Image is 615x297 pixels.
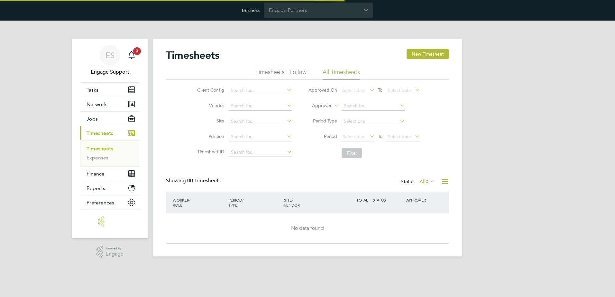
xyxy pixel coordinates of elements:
button: Preferences [80,195,140,210]
span: VENDOR [284,203,300,208]
div: Showing [166,177,222,184]
button: New Timesheet [407,49,449,59]
label: Site [195,118,224,124]
span: / [189,197,190,203]
span: To [376,132,384,140]
a: Timesheets [87,146,113,152]
span: / [242,197,243,203]
span: Engage Support [80,68,140,76]
input: Search for... [229,86,292,95]
label: Position [195,133,224,139]
a: Powered byEngage [96,246,124,258]
label: Approver [303,103,332,109]
input: Search for... [342,102,405,111]
span: Powered by [106,246,124,251]
div: STATUS [371,194,405,206]
input: Select one [342,117,405,126]
label: Vendor [195,103,224,108]
a: ESEngage Support [80,45,140,76]
a: Go to home page [80,216,140,227]
span: TOTAL [356,197,368,203]
button: Finance [80,166,140,181]
span: Reports [87,185,105,191]
span: Select date [343,87,366,93]
button: Timesheets [80,126,140,140]
a: 3 [125,45,138,66]
span: To [376,86,384,94]
button: Jobs [80,112,140,126]
button: Reports [80,181,140,195]
span: ES [106,51,115,59]
input: Search for... [229,148,292,157]
label: Business [242,7,260,13]
span: TYPE [228,203,237,208]
span: ROLE [173,203,182,208]
button: Network [80,97,140,111]
span: Select date [388,134,411,139]
span: Tasks [87,87,98,93]
span: Preferences [87,200,114,206]
label: Timesheet ID [195,149,224,155]
label: Period Type [308,118,337,124]
nav: Main navigation [72,39,148,238]
span: 0 [426,178,428,185]
span: Engage [106,251,124,257]
span: 3 [133,47,141,55]
input: Search for... [229,102,292,111]
span: Timesheets [87,130,113,136]
span: Jobs [87,116,98,122]
li: All Timesheets [323,68,360,80]
div: Timesheets [80,140,140,166]
a: Expenses [87,155,108,161]
div: PERIOD [227,194,282,211]
div: No data found [172,225,443,232]
input: Search for... [229,117,292,126]
span: Select date [343,134,366,139]
label: Period [308,133,337,139]
li: Timesheets I Follow [255,68,307,80]
div: WORKER [171,194,227,211]
span: Select date [388,87,411,93]
div: APPROVER [405,194,438,206]
a: Tasks [80,83,140,97]
img: engage-logo-retina.png [98,216,122,227]
div: Status [401,177,436,186]
span: / [292,197,293,203]
button: Filter [342,148,362,158]
span: 00 Timesheets [187,177,221,184]
label: Approved On [308,87,337,93]
div: SITE [282,194,338,211]
h2: Timesheets [166,49,219,62]
span: Finance [87,171,105,177]
span: Network [87,101,107,107]
label: All [419,178,435,185]
label: Client Config [195,87,224,93]
input: Search for... [229,132,292,141]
